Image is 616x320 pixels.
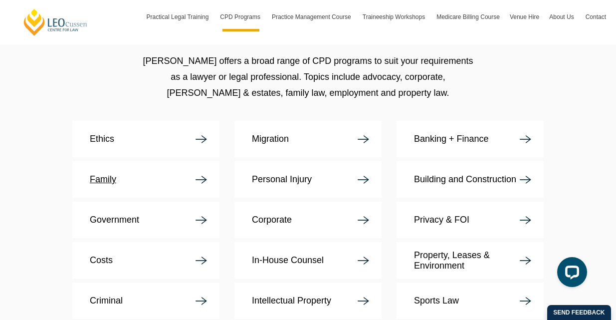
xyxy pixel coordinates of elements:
a: Personal Injury [234,161,382,198]
a: Traineeship Workshops [358,2,431,31]
a: Practical Legal Training [142,2,215,31]
a: Costs [72,242,219,279]
a: Family [72,161,219,198]
a: Privacy & FOI [397,202,544,238]
a: Property, Leases & Environment [397,242,544,279]
a: Government [72,202,219,238]
p: Property, Leases & Environment [414,250,520,271]
img: arrow [358,176,369,184]
a: Banking + Finance [397,121,544,157]
img: arrow [196,216,207,224]
p: Family [90,174,116,185]
p: Intellectual Property [252,296,331,306]
p: Personal Injury [252,174,312,185]
a: [PERSON_NAME] Centre for Law [22,8,89,36]
img: arrow [196,257,207,265]
p: Government [90,215,139,225]
a: Practice Management Course [267,2,358,31]
img: arrow [196,135,207,143]
p: Ethics [90,134,114,144]
a: Corporate [234,202,382,238]
p: In-House Counsel [252,255,324,266]
a: Migration [234,121,382,157]
img: arrow [358,257,369,265]
img: arrow [196,176,207,184]
a: Criminal [72,283,219,319]
p: Migration [252,134,289,144]
img: arrow [358,216,369,224]
img: arrow [520,135,531,143]
p: Banking + Finance [414,134,489,144]
p: [PERSON_NAME] offers a broad range of CPD programs to suit your requirements as a lawyer or legal... [137,53,479,101]
img: arrow [358,297,369,305]
a: About Us [544,2,580,31]
img: arrow [520,176,531,184]
iframe: LiveChat chat widget [549,253,591,295]
p: Sports Law [414,296,459,306]
img: arrow [520,216,531,224]
img: arrow [196,297,207,305]
a: Sports Law [397,283,544,319]
a: Venue Hire [505,2,544,31]
img: arrow [520,297,531,305]
a: Intellectual Property [234,283,382,319]
a: Ethics [72,121,219,157]
a: CPD Programs [215,2,267,31]
a: Medicare Billing Course [431,2,505,31]
p: Building and Construction [414,174,516,185]
p: Criminal [90,296,123,306]
img: arrow [358,135,369,143]
a: In-House Counsel [234,242,382,279]
a: Contact [581,2,611,31]
p: Costs [90,255,113,266]
p: Corporate [252,215,292,225]
p: Privacy & FOI [414,215,469,225]
img: arrow [520,257,531,265]
a: Building and Construction [397,161,544,198]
